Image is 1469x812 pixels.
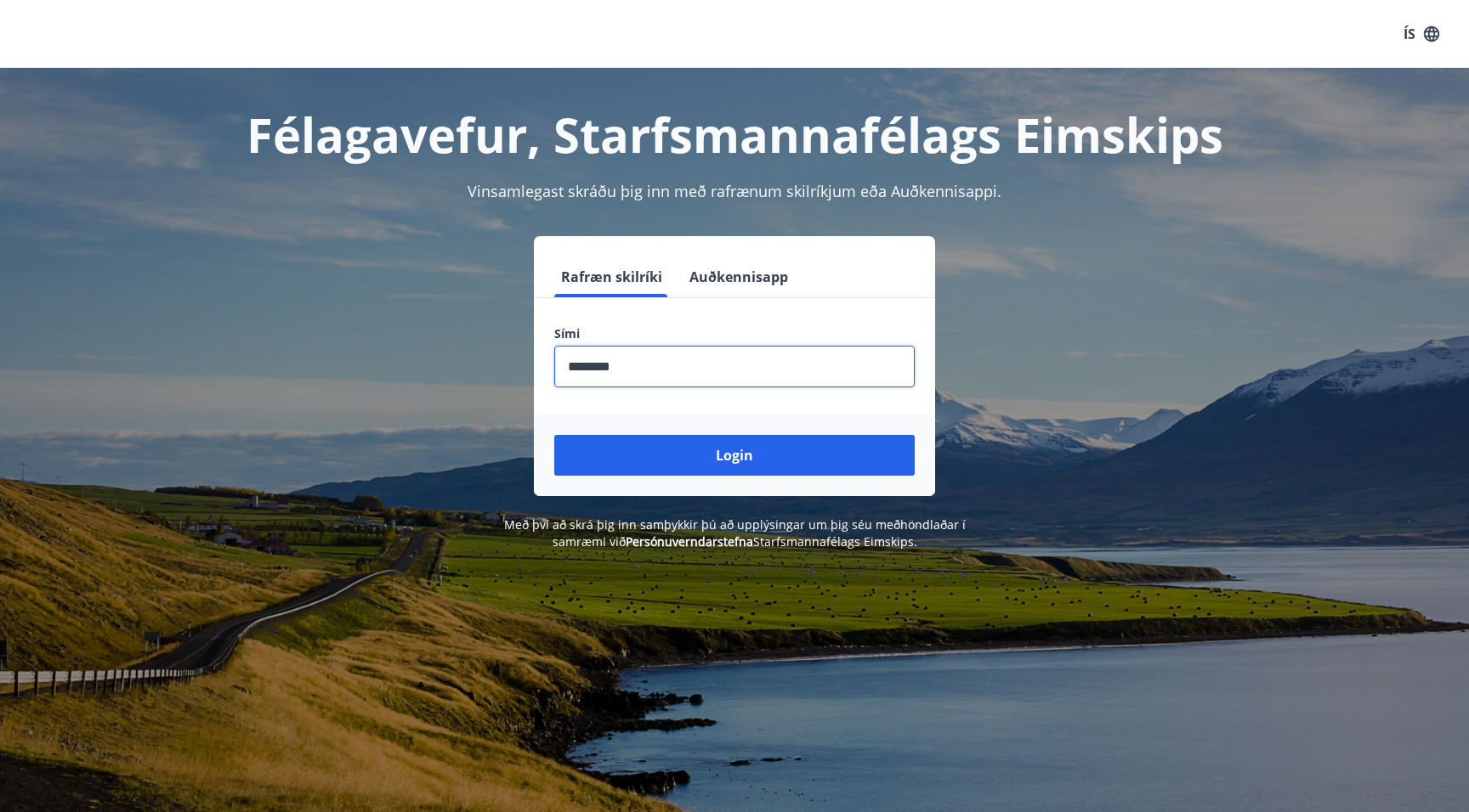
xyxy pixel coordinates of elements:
button: Login [554,435,915,476]
button: Auðkennisapp [683,257,795,297]
span: Með því að skrá þig inn samþykkir þú að upplýsingar um þig séu meðhöndlaðar í samræmi við Starfsm... [504,516,966,550]
span: Vinsamlegast skráðu þig inn með rafrænum skilríkjum eða Auðkennisappi. [468,181,1001,201]
a: Persónuverndarstefna [626,533,753,550]
button: ÍS [1394,19,1449,49]
h1: Félagavefur, Starfsmannafélags Eimskips [143,102,1326,166]
label: Sími [554,325,915,342]
button: Rafræn skilríki [554,257,669,297]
